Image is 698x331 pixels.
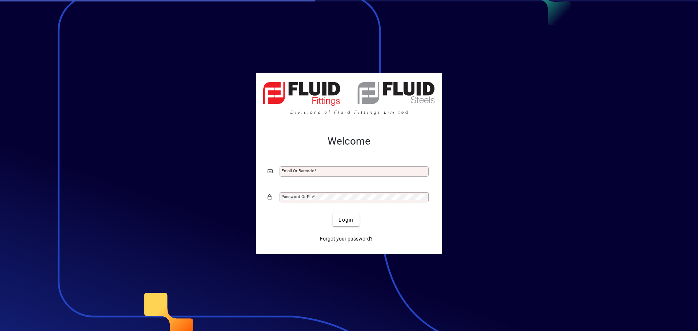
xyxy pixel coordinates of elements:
mat-label: Password or Pin [281,194,313,199]
button: Login [333,213,359,226]
span: Forgot your password? [320,235,373,243]
a: Forgot your password? [317,232,376,245]
mat-label: Email or Barcode [281,168,314,173]
span: Login [338,216,353,224]
h2: Welcome [268,135,430,148]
